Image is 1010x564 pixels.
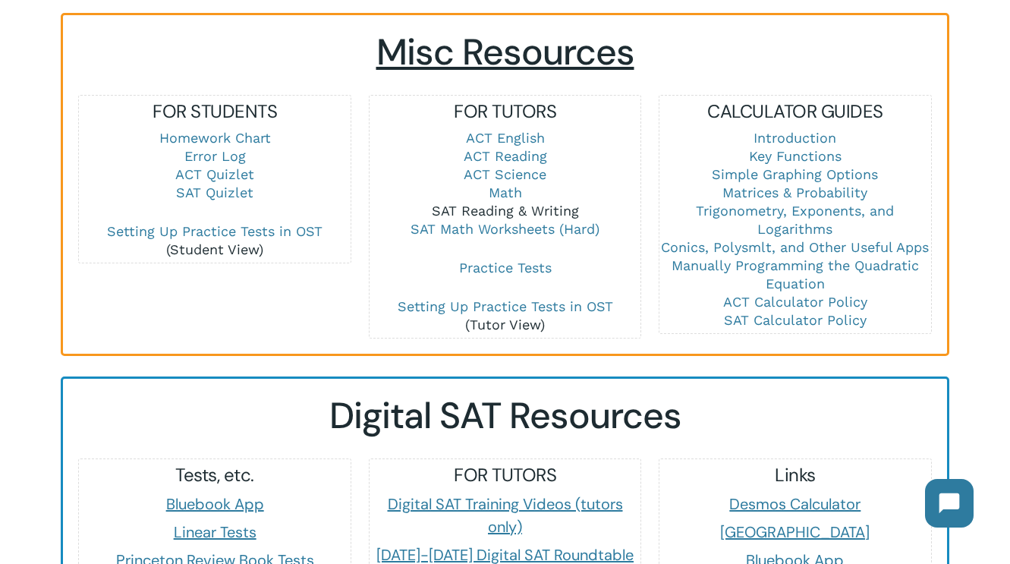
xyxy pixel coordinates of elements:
p: (Tutor View) [370,298,640,334]
h5: FOR TUTORS [370,463,640,487]
iframe: Chatbot [910,464,989,543]
a: Desmos Calculator [729,494,861,514]
a: SAT Math Worksheets (Hard) [411,221,599,237]
a: Conics, Polysmlt, and Other Useful Apps [661,239,929,255]
h5: FOR STUDENTS [79,99,350,124]
a: SAT Reading & Writing [432,203,579,219]
a: Digital SAT Training Videos (tutors only) [388,494,623,537]
a: ACT Quizlet [175,166,254,182]
a: Trigonometry, Exponents, and Logarithms [696,203,894,237]
h5: Tests, etc. [79,463,350,487]
a: SAT Quizlet [176,184,253,200]
a: Practice Tests [459,260,552,276]
a: ACT Calculator Policy [723,294,867,310]
h5: Links [659,463,930,487]
a: Bluebook App [166,494,264,514]
a: ACT Reading [464,148,547,164]
a: Matrices & Probability [722,184,867,200]
h5: FOR TUTORS [370,99,640,124]
a: Error Log [184,148,246,164]
a: Key Functions [749,148,842,164]
a: SAT Calculator Policy [724,312,867,328]
a: Setting Up Practice Tests in OST [107,223,323,239]
a: Simple Graphing Options [712,166,878,182]
a: Introduction [754,130,836,146]
a: Math [489,184,522,200]
a: [GEOGRAPHIC_DATA] [720,522,870,542]
a: Linear Tests [174,522,256,542]
h5: CALCULATOR GUIDES [659,99,930,124]
h2: Digital SAT Resources [78,394,932,438]
a: ACT English [466,130,545,146]
a: Manually Programming the Quadratic Equation [672,257,919,291]
p: (Student View) [79,222,350,259]
a: ACT Science [464,166,546,182]
a: Setting Up Practice Tests in OST [398,298,613,314]
span: Misc Resources [376,28,634,76]
a: Homework Chart [159,130,271,146]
